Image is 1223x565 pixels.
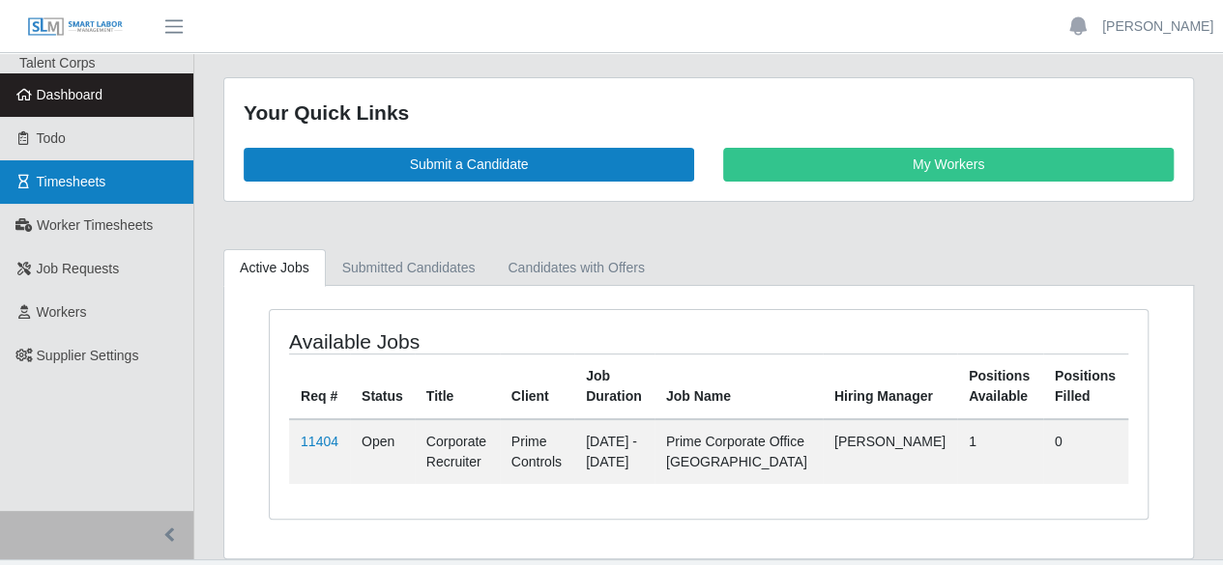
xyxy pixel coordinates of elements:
span: Job Requests [37,261,120,276]
th: Req # [289,353,350,419]
h4: Available Jobs [289,329,622,353]
a: [PERSON_NAME] [1102,16,1213,37]
td: Corporate Recruiter [415,419,500,484]
th: Title [415,353,500,419]
td: Open [350,419,415,484]
th: Hiring Manager [823,353,957,419]
a: Candidates with Offers [491,249,660,287]
th: Job Name [655,353,823,419]
th: Client [500,353,574,419]
span: Dashboard [37,87,103,102]
span: Worker Timesheets [37,217,153,233]
span: Supplier Settings [37,348,139,363]
th: Status [350,353,415,419]
td: 1 [957,419,1043,484]
td: Prime Controls [500,419,574,484]
span: Workers [37,304,87,320]
td: 0 [1043,419,1128,484]
a: Submit a Candidate [244,148,694,182]
a: My Workers [723,148,1174,182]
div: Your Quick Links [244,98,1174,128]
span: Timesheets [37,174,106,189]
span: Talent Corps [19,55,96,71]
td: Prime Corporate Office [GEOGRAPHIC_DATA] [655,419,823,484]
span: Todo [37,130,66,146]
th: Positions Available [957,353,1043,419]
a: Active Jobs [223,249,326,287]
a: 11404 [301,434,338,449]
th: Job Duration [574,353,655,419]
td: [PERSON_NAME] [823,419,957,484]
th: Positions Filled [1043,353,1128,419]
a: Submitted Candidates [326,249,492,287]
td: [DATE] - [DATE] [574,419,655,484]
img: SLM Logo [27,16,124,38]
